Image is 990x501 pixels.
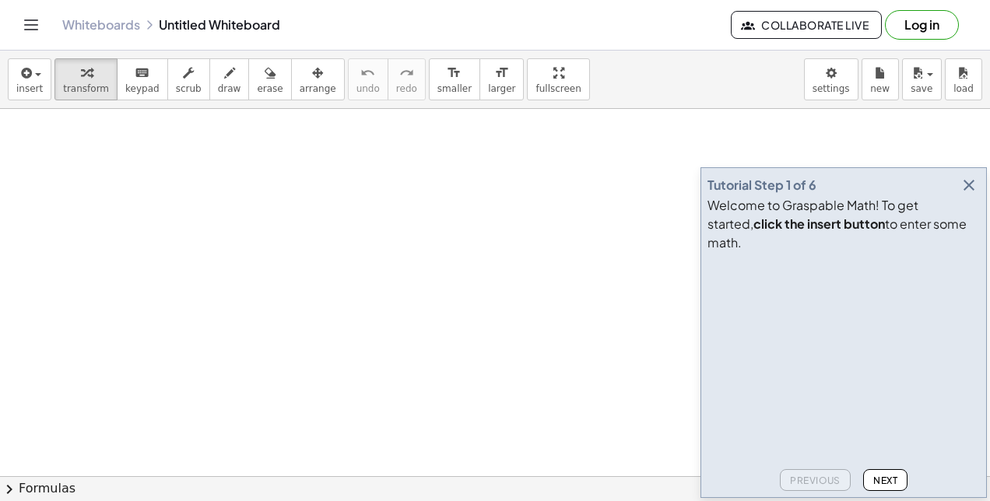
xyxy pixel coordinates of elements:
span: Next [873,475,897,486]
span: larger [488,83,515,94]
i: redo [399,64,414,82]
button: arrange [291,58,345,100]
button: draw [209,58,250,100]
span: transform [63,83,109,94]
span: load [953,83,974,94]
button: Next [863,469,907,491]
i: keyboard [135,64,149,82]
button: save [902,58,942,100]
i: format_size [494,64,509,82]
button: undoundo [348,58,388,100]
div: Tutorial Step 1 of 6 [707,176,816,194]
span: undo [356,83,380,94]
button: keyboardkeypad [117,58,168,100]
a: Whiteboards [62,17,140,33]
button: erase [248,58,291,100]
button: fullscreen [527,58,589,100]
button: format_sizelarger [479,58,524,100]
span: settings [813,83,850,94]
span: fullscreen [535,83,581,94]
button: redoredo [388,58,426,100]
span: arrange [300,83,336,94]
span: Collaborate Live [744,18,869,32]
button: load [945,58,982,100]
i: format_size [447,64,462,82]
button: Collaborate Live [731,11,882,39]
i: undo [360,64,375,82]
button: scrub [167,58,210,100]
button: Toggle navigation [19,12,44,37]
span: new [870,83,890,94]
span: scrub [176,83,202,94]
button: new [862,58,899,100]
span: smaller [437,83,472,94]
span: redo [396,83,417,94]
span: erase [257,83,283,94]
button: format_sizesmaller [429,58,480,100]
button: Log in [885,10,959,40]
span: draw [218,83,241,94]
span: save [911,83,932,94]
b: click the insert button [753,215,885,232]
button: settings [804,58,858,100]
span: keypad [125,83,160,94]
span: insert [16,83,43,94]
button: transform [54,58,118,100]
div: Welcome to Graspable Math! To get started, to enter some math. [707,196,980,252]
button: insert [8,58,51,100]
